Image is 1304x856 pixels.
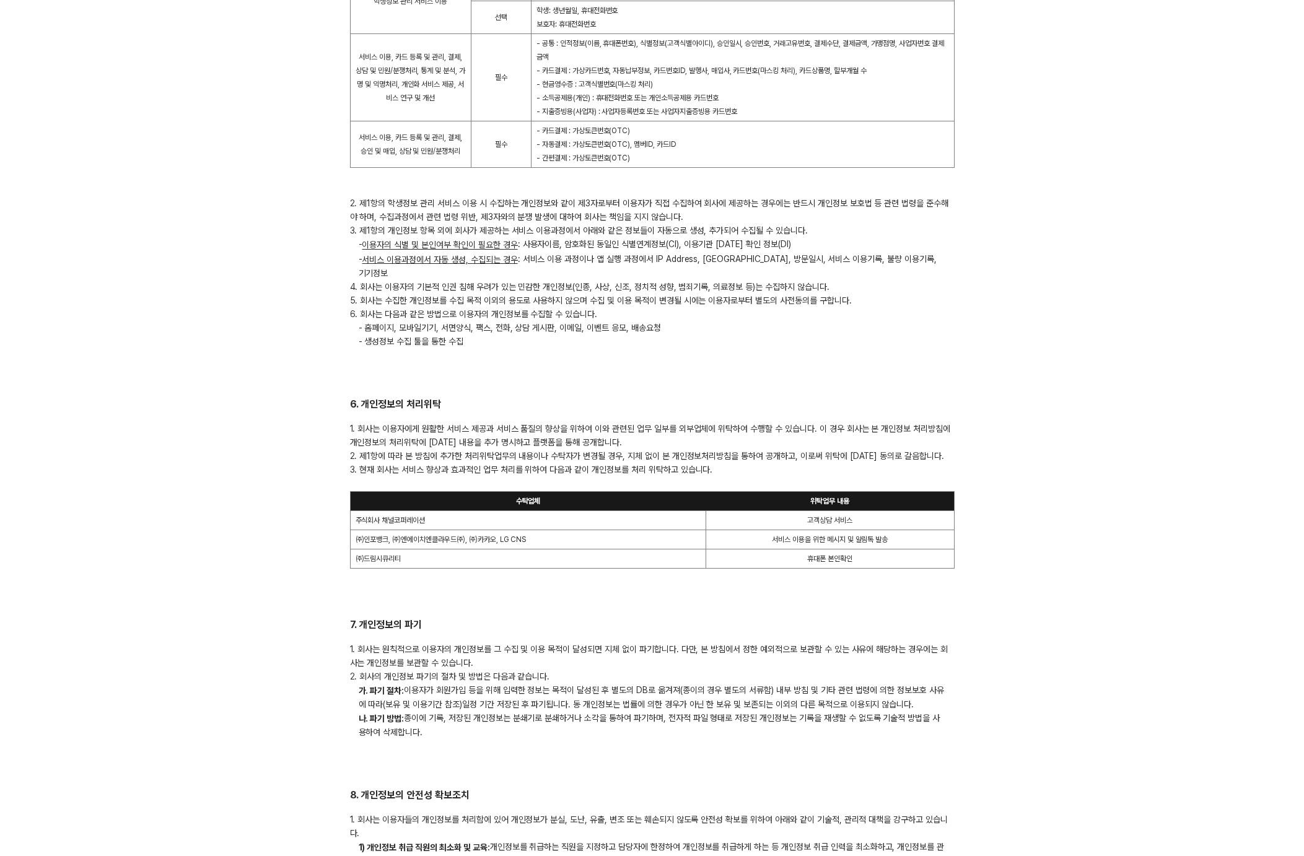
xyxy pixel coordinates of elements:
td: 휴대폰 본인확인 [706,549,954,568]
td: 서비스 이용, 카드 등록 및 관리, 결제, 상담 및 민원/분쟁처리, 통계 및 분석, 가명 및 익명처리, 개인화 서비스 제공, 서비스 연구 및 개선 [350,34,471,121]
u: 이용자의 식별 및 본인여부 확인이 필요한 경우 [362,240,517,250]
p: - 홈페이지, 모바일기기, 서면양식, 팩스, 전화, 상담 게시판, 이메일, 이벤트 응모, 배송요청 [350,321,955,334]
u: 서비스 이용과정에서 자동 생성, 수집되는 경우 [362,255,517,264]
div: 1. 회사는 원칙적으로 이용자의 개인정보를 그 수집 및 이용 목적이 달성되면 지체 없이 파기합니다. 다만, 본 방침에서 정한 예외적으로 보관할 수 있는 사유에 해당하는 경우에... [350,642,955,740]
span: - 간편결제 : 가상토큰번호(OTC) [536,154,630,162]
p: - : 사용자이름, 암호화된 동일인 식별연계정보(CI), 이용기관 [DATE] 확인 정보(DI) [350,237,955,251]
td: 주식회사 채널코퍼레이션 [350,510,706,530]
span: - 공통 : 인적정보(이름, 휴대폰번호), 식별정보(고객식별아이디), 승인일시, 승인번호, 거래고유번호, 결제수단, 결제금액, 가맹점명, 사업자번호 결제금액 [536,39,944,61]
td: ㈜드림시큐리티 [350,549,706,568]
b: 1) 개인정보 취급 직원의 최소화 및 교육: [359,842,490,852]
td: 고객상담 서비스 [706,510,954,530]
td: 서비스 이용, 카드 등록 및 관리, 결제, 승인 및 매입, 상담 및 민원/분쟁처리 [350,121,471,168]
b: 가. 파기 절차: [359,686,405,696]
h2: 6. 개인정보의 처리위탁 [350,398,955,412]
span: - 소득공제용(개인) : 휴대전화번호 또는 개인소득공제용 카드번호 - 지출증빙용(사업자) : 사업자등록번호 또는 사업자지출증빙용 카드번호 [536,94,737,116]
th: 수탁업체 [350,491,706,510]
td: 필수 [471,34,532,121]
div: 1. 회사는 이용자에게 원활한 서비스 제공과 서비스 품질의 향상을 위하여 이와 관련된 업무 일부를 외부업체에 위탁하여 수행할 수 있습니다. 이 경우 회사는 본 개인정보 처리방... [350,422,955,569]
p: 종이에 기록, 저장된 개인정보는 분쇄기로 분쇄하거나 소각을 통하여 파기하며, 전자적 파일 형태로 저장된 개인정보는 기록을 재생할 수 없도록 기술적 방법을 사용하여 삭제합니다. [350,711,955,739]
span: - 카드결제 : 가상카드번호, 자동납부정보, 카드번호ID, 발행사, 매입사, 카드번호(마스킹 처리), 카드상품명, 할부개월 수 [536,66,867,75]
td: 서비스 이용을 위한 메시지 및 알림톡 발송 [706,530,954,549]
b: 나. 파기 방법: [359,714,405,723]
p: 이용자가 회원가입 등을 위해 입력한 정보는 목적이 달성된 후 별도의 DB로 옮겨져(종이의 경우 별도의 서류함) 내부 방침 및 기타 관련 법령에 의한 정보보호 사유에 따라(보유... [350,683,955,711]
td: 선택 [471,1,532,34]
p: - : 서비스 이용 과정이나 앱 실행 과정에서 IP Address, [GEOGRAPHIC_DATA], 방문일시, 서비스 이용기록, 불량 이용기록, 기기정보 [350,252,955,280]
h2: 7. 개인정보의 파기 [350,618,955,632]
td: ㈜인포뱅크, ㈜엔에이치엔클라우드㈜, ㈜카카오, LG CNS [350,530,706,549]
h2: 8. 개인정보의 안전성 확보조치 [350,788,955,803]
td: 학생: 생년월일, 휴대전화번호 보호자: 휴대전화번호 [532,1,955,34]
span: - 현금영수증 : 고객식별번호(마스킹 처리) [536,80,653,89]
td: 필수 [471,121,532,168]
th: 위탁업무 내용 [706,491,954,510]
p: - 생성정보 수집 툴을 통한 수집 [350,334,955,348]
span: - 카드결제 : 가상토큰번호(OTC) - 자동결제 : 가상토큰번호(OTC), 멤버ID, 카드ID [536,126,676,149]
